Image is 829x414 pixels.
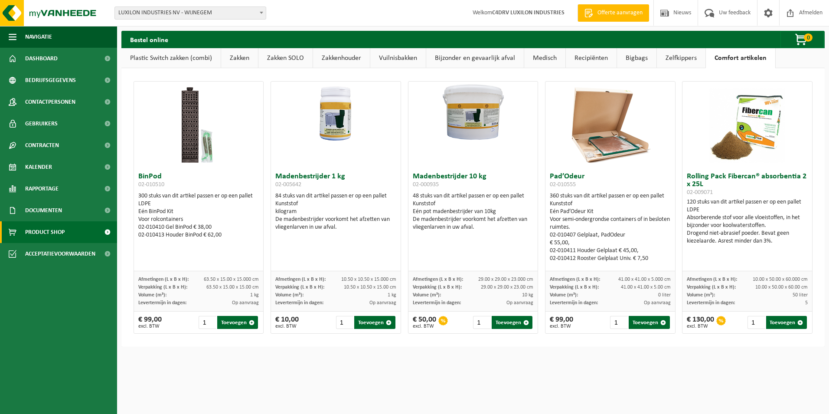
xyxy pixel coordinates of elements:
a: Bijzonder en gevaarlijk afval [426,48,524,68]
span: 29.00 x 29.00 x 23.000 cm [478,277,533,282]
h3: Rolling Pack Fibercan® absorbentia 2 x 25L [687,173,808,196]
a: Comfort artikelen [706,48,775,68]
div: Voor semi-ondergrondse containers of in besloten ruimtes. 02-010407 Gelplaat, PadOdeur € 55,00, 0... [550,216,671,263]
span: Levertermijn in dagen: [550,300,598,306]
button: Toevoegen [217,316,258,329]
span: Dashboard [25,48,58,69]
button: Toevoegen [766,316,807,329]
span: excl. BTW [550,324,573,329]
h2: Bestel online [121,31,177,48]
div: LDPE [687,206,808,214]
span: Volume (m³): [138,292,166,298]
span: 10.50 x 10.50 x 15.000 cm [341,277,396,282]
span: 29.00 x 29.00 x 23.00 cm [481,285,533,290]
img: 02-010555 [567,82,653,168]
img: 02-010510 [155,82,242,168]
a: Offerte aanvragen [578,4,649,22]
span: Rapportage [25,178,59,200]
span: 0 [804,33,813,42]
span: 02-005642 [275,181,301,188]
button: 0 [780,31,824,48]
h3: BinPod [138,173,259,190]
span: LUXILON INDUSTRIES NV - WIJNEGEM [115,7,266,19]
input: 1 [199,316,216,329]
div: 300 stuks van dit artikel passen er op een pallet [138,192,259,239]
span: excl. BTW [275,324,299,329]
span: 02-010510 [138,181,164,188]
span: Volume (m³): [687,292,715,298]
a: Zelfkippers [657,48,705,68]
span: Verpakking (L x B x H): [138,285,187,290]
img: 02-009071 [704,82,791,168]
span: Op aanvraag [644,300,671,306]
div: € 99,00 [550,316,573,329]
input: 1 [336,316,354,329]
span: Verpakking (L x B x H): [275,285,324,290]
strong: C4DRV LUXILON INDUSTRIES [492,10,565,16]
span: Levertermijn in dagen: [413,300,461,306]
div: Absorberende stof voor alle vloeistoffen, in het bijzonder voor koolwaterstoffen. [687,214,808,230]
span: 1 kg [388,292,396,298]
input: 1 [473,316,491,329]
span: Verpakking (L x B x H): [413,285,462,290]
div: Kunststof [275,200,396,208]
span: Verpakking (L x B x H): [550,285,599,290]
span: 5 [805,300,808,306]
span: Kalender [25,156,52,178]
span: 0 liter [658,292,671,298]
span: 63.50 x 15.00 x 15.00 cm [206,285,259,290]
span: Levertermijn in dagen: [275,300,323,306]
span: 10.00 x 50.00 x 60.000 cm [753,277,808,282]
span: Offerte aanvragen [595,9,645,17]
a: Zakkenhouder [313,48,370,68]
div: Eén BinPod Kit [138,208,259,216]
div: € 130,00 [687,316,714,329]
span: Contracten [25,135,59,156]
div: Kunststof [413,200,534,208]
span: Op aanvraag [369,300,396,306]
span: 02-009071 [687,189,713,196]
a: Zakken SOLO [258,48,313,68]
span: Verpakking (L x B x H): [687,285,736,290]
div: Kunststof [550,200,671,208]
div: 84 stuks van dit artikel passen er op een pallet [275,192,396,231]
span: 02-000935 [413,181,439,188]
div: € 10,00 [275,316,299,329]
span: Afmetingen (L x B x H): [687,277,737,282]
div: De madenbestrijder voorkomt het afzetten van vliegenlarven in uw afval. [413,216,534,231]
h3: Madenbestrijder 10 kg [413,173,534,190]
span: 50 liter [793,292,808,298]
span: Bedrijfsgegevens [25,69,76,91]
div: De madenbestrijder voorkomt het afzetten van vliegenlarven in uw afval. [275,216,396,231]
div: € 50,00 [413,316,436,329]
span: Afmetingen (L x B x H): [550,277,600,282]
span: 10.50 x 10.50 x 15.00 cm [344,285,396,290]
span: Gebruikers [25,113,58,135]
span: Navigatie [25,26,52,48]
a: Bigbags [617,48,656,68]
span: excl. BTW [413,324,436,329]
span: Op aanvraag [232,300,259,306]
span: 41.00 x 41.00 x 5.00 cm [621,285,671,290]
h3: Madenbestrijder 1 kg [275,173,396,190]
button: Toevoegen [492,316,532,329]
div: Eén Pad’Odeur Kit [550,208,671,216]
div: 48 stuks van dit artikel passen er op een pallet [413,192,534,231]
span: 1 kg [250,292,259,298]
img: 02-000935 [408,82,538,146]
input: 1 [610,316,628,329]
div: Eén pot madenbestrijder van 10kg [413,208,534,216]
span: Levertermijn in dagen: [687,300,735,306]
span: Volume (m³): [550,292,578,298]
span: Afmetingen (L x B x H): [413,277,463,282]
span: Acceptatievoorwaarden [25,243,95,265]
span: Levertermijn in dagen: [138,300,186,306]
span: excl. BTW [138,324,162,329]
input: 1 [747,316,765,329]
span: Op aanvraag [506,300,533,306]
div: 120 stuks van dit artikel passen er op een pallet [687,198,808,245]
span: Contactpersonen [25,91,75,113]
span: Product Shop [25,221,65,243]
span: 10 kg [522,292,533,298]
a: Zakken [221,48,258,68]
